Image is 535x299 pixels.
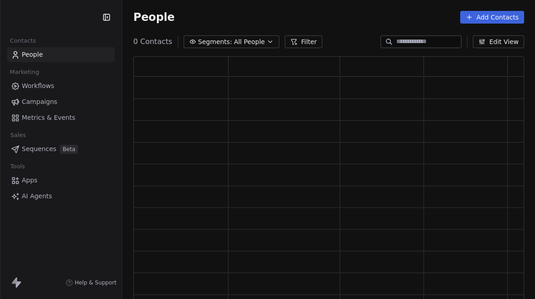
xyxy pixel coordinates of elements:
span: Campaigns [22,97,57,107]
span: Help & Support [75,279,117,286]
button: Filter [285,35,322,48]
span: Contacts [6,34,40,48]
a: Apps [7,173,115,188]
a: SequencesBeta [7,142,115,157]
a: Help & Support [66,279,117,286]
span: People [133,10,175,24]
span: Beta [60,145,78,154]
a: Campaigns [7,94,115,109]
span: Apps [22,176,38,185]
span: Sales [6,128,30,142]
span: Sequences [22,144,56,154]
span: Segments: [198,37,232,47]
span: All People [234,37,265,47]
a: Workflows [7,78,115,93]
span: AI Agents [22,191,52,201]
a: AI Agents [7,189,115,204]
button: Edit View [473,35,524,48]
span: People [22,50,43,59]
span: 0 Contacts [133,36,172,47]
button: Add Contacts [460,11,524,24]
a: People [7,47,115,62]
span: Tools [6,160,29,173]
a: Metrics & Events [7,110,115,125]
span: Workflows [22,81,54,91]
span: Metrics & Events [22,113,75,123]
span: Marketing [6,65,43,79]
